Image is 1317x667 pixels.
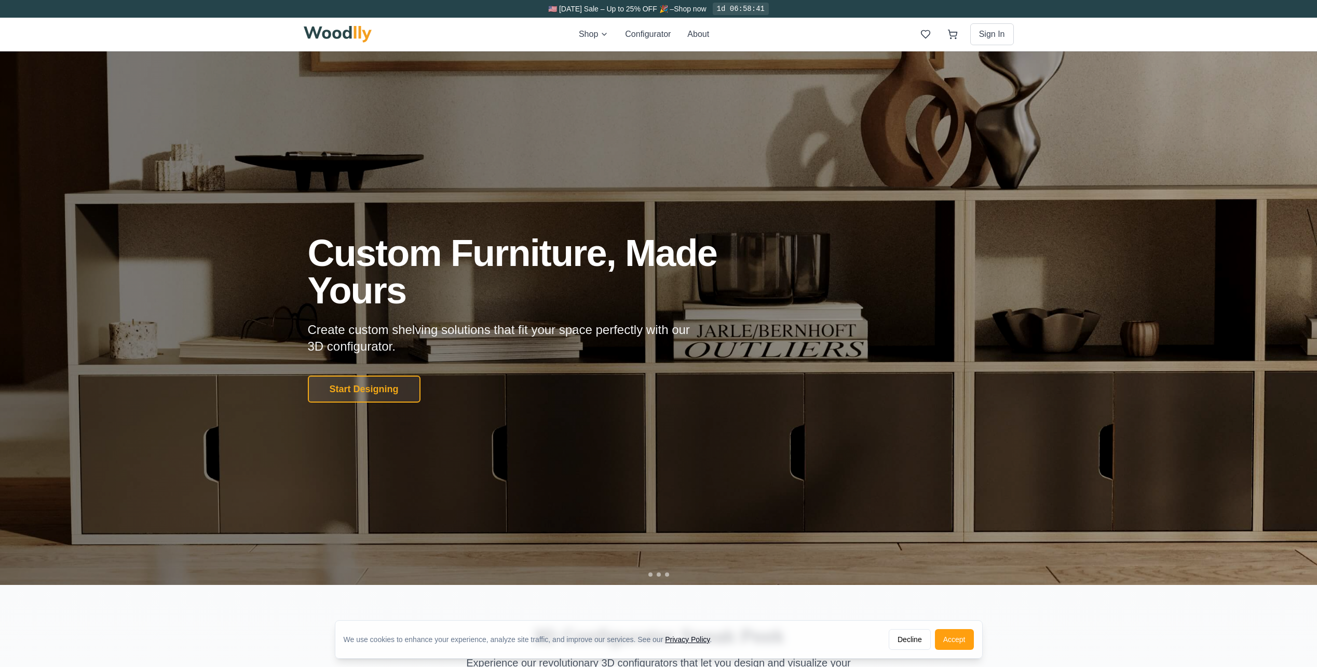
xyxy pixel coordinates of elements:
[548,5,674,13] span: 🇺🇸 [DATE] Sale – Up to 25% OFF 🎉 –
[308,376,420,403] button: Start Designing
[625,28,671,41] button: Configurator
[344,634,721,645] div: We use cookies to enhance your experience, analyze site traffic, and improve our services. See our .
[935,629,974,650] button: Accept
[970,23,1014,45] button: Sign In
[579,28,608,41] button: Shop
[304,26,372,43] img: Woodlly
[687,28,709,41] button: About
[308,322,707,355] p: Create custom shelving solutions that fit your space perfectly with our 3D configurator.
[665,635,710,644] a: Privacy Policy
[889,629,931,650] button: Decline
[713,3,769,15] div: 1d 06:58:41
[308,234,773,309] h1: Custom Furniture, Made Yours
[674,5,706,13] a: Shop now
